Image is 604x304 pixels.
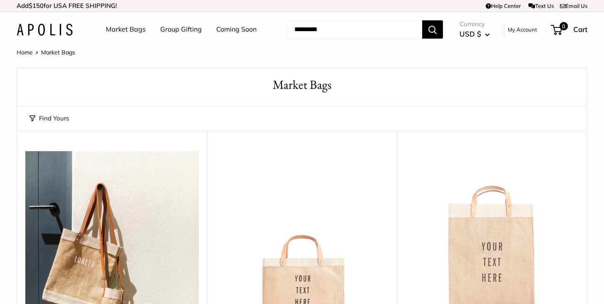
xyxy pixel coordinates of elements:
[29,113,69,124] button: Find Yours
[560,22,568,30] span: 0
[486,2,521,9] a: Help Center
[422,20,443,39] button: Search
[508,25,537,34] a: My Account
[552,23,587,36] a: 0 Cart
[17,49,33,56] a: Home
[460,18,490,30] span: Currency
[160,23,202,36] a: Group Gifting
[17,24,73,36] img: Apolis
[460,27,490,41] button: USD $
[17,47,75,58] nav: Breadcrumb
[528,2,554,9] a: Text Us
[29,2,44,10] span: $150
[288,20,422,39] input: Search...
[460,29,481,38] span: USD $
[216,23,257,36] a: Coming Soon
[29,76,575,94] h1: Market Bags
[106,23,146,36] a: Market Bags
[573,25,587,34] span: Cart
[41,49,75,56] span: Market Bags
[560,2,587,9] a: Email Us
